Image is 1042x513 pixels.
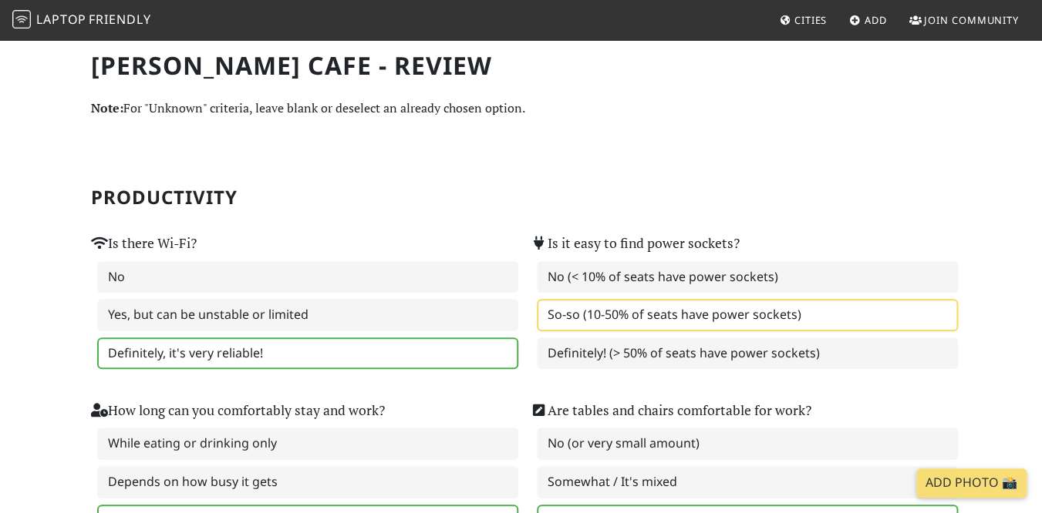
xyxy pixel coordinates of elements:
span: Cities [794,13,827,27]
label: Somewhat / It's mixed [537,466,958,498]
h2: Productivity [91,186,952,209]
img: LaptopFriendly [12,10,31,28]
label: No [97,261,518,293]
h1: [PERSON_NAME] Cafe - Review [91,51,952,80]
label: While eating or drinking only [97,427,518,460]
label: No (or very small amount) [537,427,958,460]
strong: Note: [91,99,123,116]
label: Definitely, it's very reliable! [97,337,518,370]
a: Cities [773,6,833,34]
span: Join Community [924,13,1019,27]
label: No (< 10% of seats have power sockets) [537,261,958,293]
span: Friendly [89,11,150,28]
label: So-so (10-50% of seats have power sockets) [537,299,958,331]
p: For "Unknown" criteria, leave blank or deselect an already chosen option. [91,99,952,119]
a: Join Community [902,6,1025,34]
label: Is there Wi-Fi? [91,233,197,254]
a: Add [843,6,893,34]
label: Depends on how busy it gets [97,466,518,498]
label: Is it easy to find power sockets? [531,233,740,254]
label: Are tables and chairs comfortable for work? [531,400,811,421]
label: Yes, but can be unstable or limited [97,299,518,331]
label: How long can you comfortably stay and work? [91,400,385,421]
span: Add [865,13,887,27]
span: Laptop [36,11,86,28]
label: Definitely! (> 50% of seats have power sockets) [537,337,958,370]
a: LaptopFriendly LaptopFriendly [12,7,151,34]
